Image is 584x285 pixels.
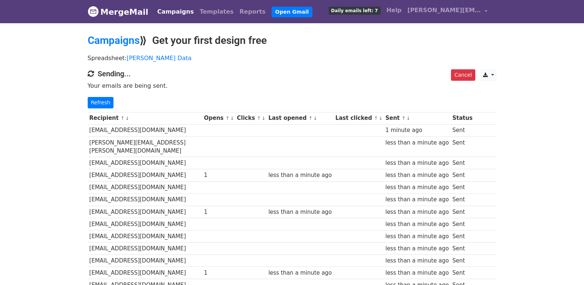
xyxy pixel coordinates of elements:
[406,115,410,121] a: ↓
[451,136,474,157] td: Sent
[451,218,474,230] td: Sent
[308,115,312,121] a: ↑
[257,115,261,121] a: ↑
[88,169,202,181] td: [EMAIL_ADDRESS][DOMAIN_NAME]
[385,183,449,192] div: less than a minute ago
[88,54,497,62] p: Spreadsheet:
[385,244,449,253] div: less than a minute ago
[88,69,497,78] h4: Sending...
[204,208,233,216] div: 1
[154,4,197,19] a: Campaigns
[329,7,381,15] span: Daily emails left: 7
[88,6,99,17] img: MergeMail logo
[385,232,449,241] div: less than a minute ago
[313,115,317,121] a: ↓
[202,112,235,124] th: Opens
[88,34,140,46] a: Campaigns
[384,112,451,124] th: Sent
[451,230,474,242] td: Sent
[127,55,192,62] a: [PERSON_NAME] Data
[385,195,449,204] div: less than a minute ago
[204,269,233,277] div: 1
[268,171,332,180] div: less than a minute ago
[230,115,234,121] a: ↓
[88,82,497,90] p: Your emails are being sent.
[88,34,497,47] h2: ⟫ Get your first design free
[408,6,481,15] span: [PERSON_NAME][EMAIL_ADDRESS][DOMAIN_NAME]
[451,157,474,169] td: Sent
[88,230,202,242] td: [EMAIL_ADDRESS][DOMAIN_NAME]
[267,112,334,124] th: Last opened
[402,115,406,121] a: ↑
[120,115,125,121] a: ↑
[385,126,449,135] div: 1 minute ago
[235,112,266,124] th: Clicks
[451,194,474,206] td: Sent
[451,206,474,218] td: Sent
[88,243,202,255] td: [EMAIL_ADDRESS][DOMAIN_NAME]
[385,257,449,265] div: less than a minute ago
[451,267,474,279] td: Sent
[385,208,449,216] div: less than a minute ago
[88,112,202,124] th: Recipient
[451,124,474,136] td: Sent
[451,243,474,255] td: Sent
[88,97,114,108] a: Refresh
[326,3,384,18] a: Daily emails left: 7
[451,112,474,124] th: Status
[88,194,202,206] td: [EMAIL_ADDRESS][DOMAIN_NAME]
[385,171,449,180] div: less than a minute ago
[385,220,449,229] div: less than a minute ago
[125,115,129,121] a: ↓
[88,267,202,279] td: [EMAIL_ADDRESS][DOMAIN_NAME]
[451,181,474,194] td: Sent
[237,4,269,19] a: Reports
[333,112,384,124] th: Last clicked
[88,4,148,20] a: MergeMail
[88,255,202,267] td: [EMAIL_ADDRESS][DOMAIN_NAME]
[268,269,332,277] div: less than a minute ago
[384,3,405,18] a: Help
[385,159,449,167] div: less than a minute ago
[262,115,266,121] a: ↓
[379,115,383,121] a: ↓
[88,181,202,194] td: [EMAIL_ADDRESS][DOMAIN_NAME]
[405,3,491,20] a: [PERSON_NAME][EMAIL_ADDRESS][DOMAIN_NAME]
[88,206,202,218] td: [EMAIL_ADDRESS][DOMAIN_NAME]
[268,208,332,216] div: less than a minute ago
[197,4,237,19] a: Templates
[88,136,202,157] td: [PERSON_NAME][EMAIL_ADDRESS][PERSON_NAME][DOMAIN_NAME]
[225,115,230,121] a: ↑
[88,157,202,169] td: [EMAIL_ADDRESS][DOMAIN_NAME]
[385,269,449,277] div: less than a minute ago
[272,7,312,17] a: Open Gmail
[204,171,233,180] div: 1
[88,124,202,136] td: [EMAIL_ADDRESS][DOMAIN_NAME]
[385,139,449,147] div: less than a minute ago
[451,255,474,267] td: Sent
[374,115,378,121] a: ↑
[451,169,474,181] td: Sent
[451,69,475,81] a: Cancel
[88,218,202,230] td: [EMAIL_ADDRESS][DOMAIN_NAME]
